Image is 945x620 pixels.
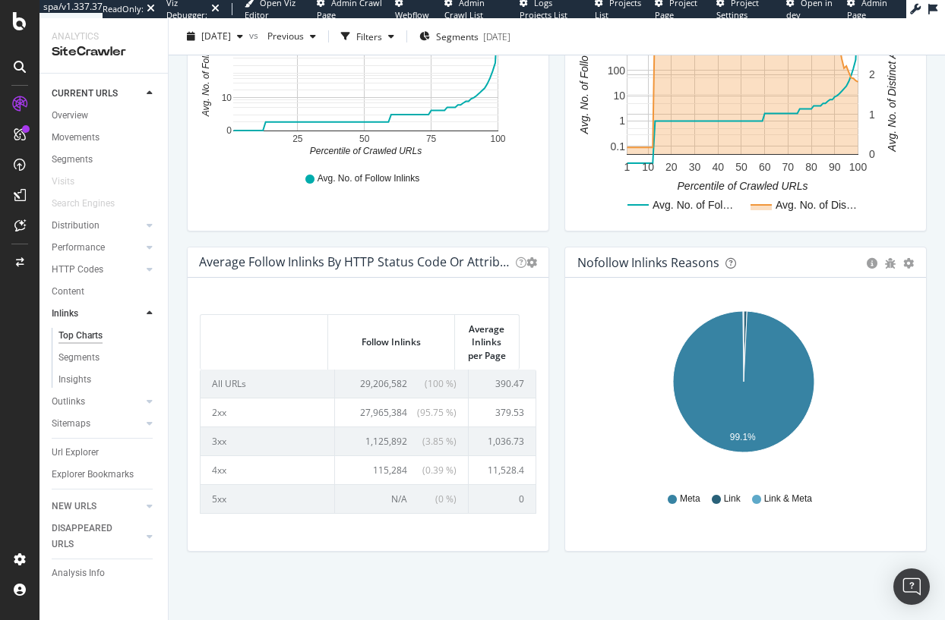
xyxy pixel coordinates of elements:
div: Analytics [52,30,156,43]
a: Performance [52,240,142,256]
span: ( 95.75 % ) [411,406,457,419]
td: All URLs [201,370,335,398]
text: 0 [869,149,875,161]
div: Distribution [52,218,100,234]
span: Previous [261,30,304,42]
text: 10 [222,93,232,103]
button: Filters [335,24,400,49]
span: N/A [391,493,407,505]
div: SiteCrawler [52,43,156,61]
th: Average Inlinks per Page [455,315,519,369]
td: 3xx [201,426,335,455]
text: 10 [613,90,625,102]
a: CURRENT URLS [52,86,142,102]
div: Segments [52,152,93,168]
text: 0.1 [611,140,626,153]
text: Avg. No. of Dis… [776,199,857,211]
div: HTTP Codes [52,262,103,278]
div: Search Engines [52,196,115,212]
td: 4xx [201,455,335,484]
a: Top Charts [58,328,157,344]
text: 2 [869,68,875,80]
div: bug [885,258,896,269]
td: 390.47 [469,370,536,398]
text: 20 [665,161,678,173]
text: 10 [642,161,654,173]
div: ReadOnly: [103,3,144,15]
div: Movements [52,130,100,146]
div: Analysis Info [52,565,105,581]
span: Segments [436,30,479,42]
td: noindex [201,513,335,542]
a: Analysis Info [52,565,157,581]
div: Outlinks [52,394,85,410]
a: Sitemaps [52,416,142,432]
span: 115,284 [373,464,407,477]
a: DISAPPEARED URLS [52,521,142,552]
a: Url Explorer [52,445,157,461]
span: ( 0.39 % ) [411,464,457,477]
td: 379.53 [469,398,536,426]
text: Percentile of Crawled URLs [678,180,808,192]
div: Nofollow Inlinks Reasons [577,255,719,270]
td: 2xx [201,398,335,426]
text: 100 [849,161,868,173]
td: 11,528.4 [469,455,536,484]
a: HTTP Codes [52,262,142,278]
span: 29,206,582 [360,377,407,390]
span: Link & Meta [764,493,812,505]
a: Insights [58,372,157,388]
a: Segments [58,350,157,366]
text: 0 [226,125,232,136]
div: Insights [58,372,91,388]
th: Follow Inlinks [328,315,455,369]
span: Link [724,493,741,505]
td: 5xx [201,484,335,513]
div: Top Charts [58,328,103,344]
a: Explorer Bookmarks [52,467,157,483]
svg: A chart. [577,302,909,478]
div: circle-info [867,258,877,269]
h4: Average Follow Inlinks by HTTP Status Code or Attribute [199,252,510,272]
a: Inlinks [52,306,142,322]
a: Distribution [52,218,142,234]
div: Visits [52,174,74,190]
span: 2025 Aug. 26th [201,30,231,42]
div: Filters [356,30,382,42]
div: DISAPPEARED URLS [52,521,128,552]
div: gear [903,258,914,269]
a: Segments [52,152,157,168]
a: Content [52,284,157,300]
span: Meta [680,493,700,505]
td: 1,036.73 [469,426,536,455]
span: vs [249,28,261,41]
a: Search Engines [52,196,130,212]
div: Overview [52,108,88,124]
div: NEW URLS [52,499,96,515]
button: [DATE] [181,24,249,49]
text: 1 [869,109,875,121]
div: [DATE] [483,30,510,42]
a: Outlinks [52,394,142,410]
text: 50 [735,161,747,173]
span: Webflow [395,9,429,20]
div: Inlinks [52,306,78,322]
text: 90 [829,161,841,173]
div: Explorer Bookmarks [52,467,134,483]
td: 0 [469,484,536,513]
text: 99.1% [730,432,756,442]
text: 1 [624,161,631,173]
text: 25 [292,134,303,144]
button: Previous [261,24,322,49]
a: Movements [52,130,157,146]
text: Avg. No. of Follow Inlinks [201,14,211,118]
a: Overview [52,108,157,124]
text: 80 [805,161,817,173]
div: Performance [52,240,105,256]
div: Sitemaps [52,416,90,432]
span: ( 3.85 % ) [411,435,457,448]
text: 30 [689,161,701,173]
span: ( 0 % ) [411,493,457,505]
span: 1,125,892 [365,435,407,448]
